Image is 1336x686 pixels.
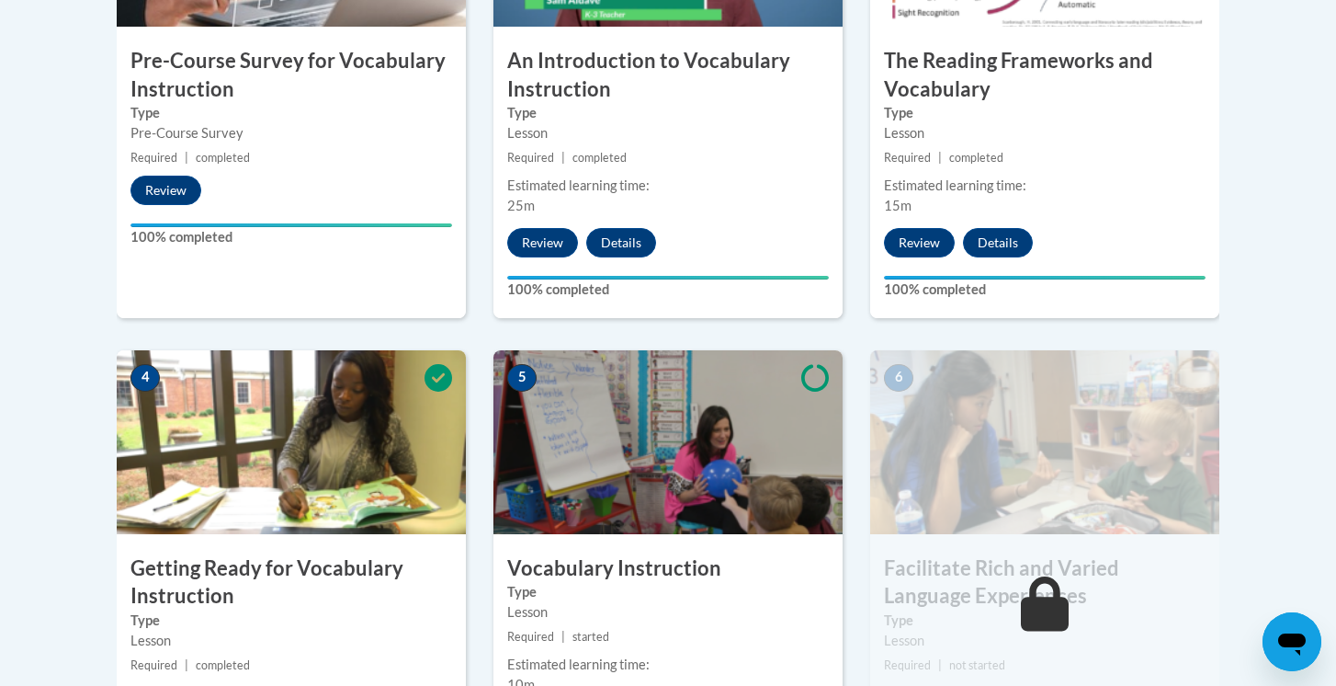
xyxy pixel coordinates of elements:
span: completed [196,151,250,165]
label: 100% completed [130,227,452,247]
label: Type [884,103,1206,123]
label: Type [507,103,829,123]
button: Review [507,228,578,257]
div: Your progress [884,276,1206,280]
div: Lesson [507,123,829,143]
div: Estimated learning time: [507,176,829,196]
span: | [938,151,942,165]
div: Estimated learning time: [507,655,829,675]
div: Your progress [507,276,829,280]
div: Lesson [130,631,452,651]
span: Required [507,151,554,165]
button: Review [884,228,955,257]
span: 6 [884,364,913,392]
label: Type [884,611,1206,631]
span: | [185,151,188,165]
button: Review [130,176,201,205]
img: Course Image [493,350,843,534]
span: not started [949,658,1005,672]
h3: Vocabulary Instruction [493,555,843,583]
span: completed [949,151,1003,165]
span: Required [884,151,931,165]
div: Lesson [507,602,829,623]
div: Estimated learning time: [884,176,1206,196]
span: started [572,630,609,644]
label: 100% completed [507,280,829,300]
h3: Getting Ready for Vocabulary Instruction [117,555,466,612]
span: | [938,658,942,672]
span: 25m [507,198,535,213]
img: Course Image [870,350,1219,534]
span: completed [196,658,250,672]
h3: An Introduction to Vocabulary Instruction [493,47,843,104]
span: Required [130,151,177,165]
span: 15m [884,198,911,213]
div: Your progress [130,223,452,227]
div: Lesson [884,631,1206,651]
span: | [185,658,188,672]
span: completed [572,151,627,165]
span: Required [884,658,931,672]
div: Lesson [884,123,1206,143]
span: | [561,151,565,165]
button: Details [963,228,1033,257]
button: Details [586,228,656,257]
img: Course Image [117,350,466,534]
span: 5 [507,364,537,392]
label: Type [130,611,452,631]
span: Required [507,630,554,644]
iframe: 启动消息传送窗口的按钮 [1262,612,1321,671]
label: 100% completed [884,280,1206,300]
span: Required [130,658,177,672]
h3: Pre-Course Survey for Vocabulary Instruction [117,47,466,104]
span: 4 [130,364,160,392]
label: Type [130,103,452,123]
label: Type [507,582,829,602]
h3: The Reading Frameworks and Vocabulary [870,47,1219,104]
div: Pre-Course Survey [130,123,452,143]
h3: Facilitate Rich and Varied Language Experiences [870,555,1219,612]
span: | [561,630,565,644]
